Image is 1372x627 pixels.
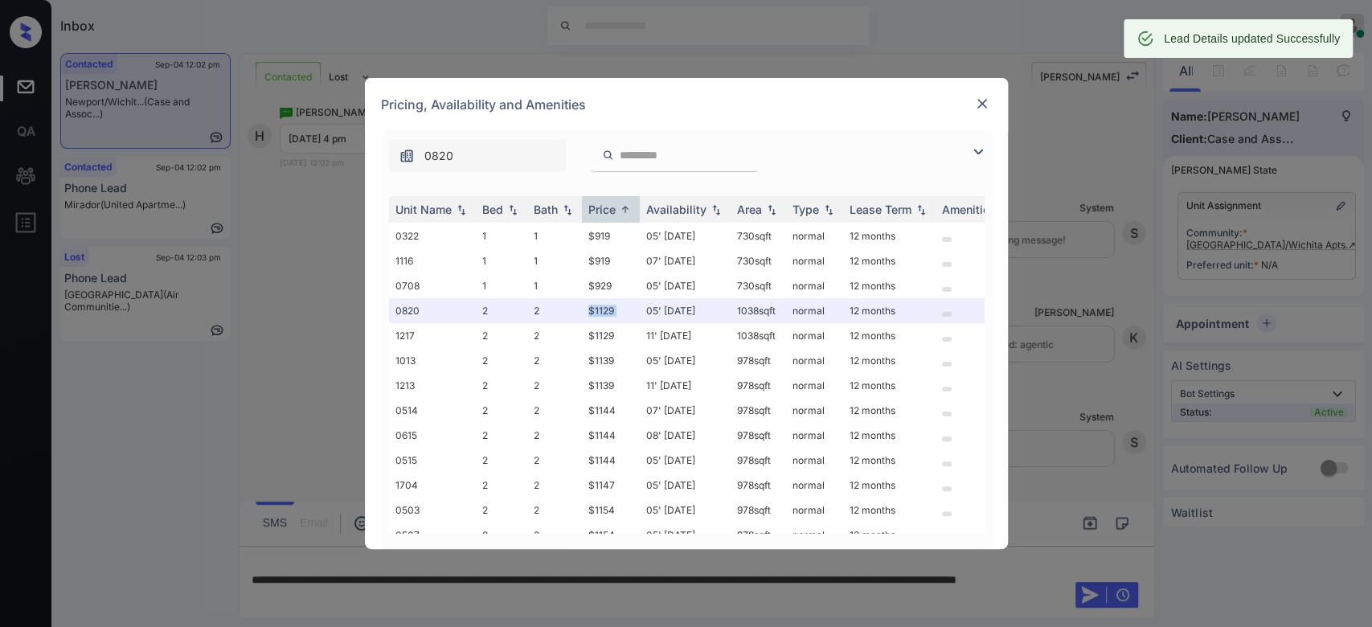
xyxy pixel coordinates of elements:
[1164,24,1340,53] div: Lead Details updated Successfully
[476,223,527,248] td: 1
[843,323,936,348] td: 12 months
[731,273,786,298] td: 730 sqft
[640,398,731,423] td: 07' [DATE]
[476,323,527,348] td: 2
[786,323,843,348] td: normal
[731,448,786,473] td: 978 sqft
[640,423,731,448] td: 08' [DATE]
[588,203,616,216] div: Price
[389,348,476,373] td: 1013
[786,423,843,448] td: normal
[731,373,786,398] td: 978 sqft
[786,273,843,298] td: normal
[708,204,724,215] img: sorting
[640,473,731,498] td: 05' [DATE]
[476,398,527,423] td: 2
[527,298,582,323] td: 2
[582,323,640,348] td: $1129
[582,373,640,398] td: $1139
[786,373,843,398] td: normal
[640,498,731,522] td: 05' [DATE]
[843,298,936,323] td: 12 months
[389,398,476,423] td: 0514
[476,348,527,373] td: 2
[527,423,582,448] td: 2
[731,498,786,522] td: 978 sqft
[913,204,929,215] img: sorting
[582,223,640,248] td: $919
[731,323,786,348] td: 1038 sqft
[786,398,843,423] td: normal
[640,273,731,298] td: 05' [DATE]
[582,473,640,498] td: $1147
[389,223,476,248] td: 0322
[476,273,527,298] td: 1
[389,423,476,448] td: 0615
[602,148,614,162] img: icon-zuma
[640,348,731,373] td: 05' [DATE]
[527,373,582,398] td: 2
[527,473,582,498] td: 2
[476,298,527,323] td: 2
[582,348,640,373] td: $1139
[582,273,640,298] td: $929
[389,522,476,547] td: 0507
[786,498,843,522] td: normal
[843,473,936,498] td: 12 months
[640,522,731,547] td: 05' [DATE]
[737,203,762,216] div: Area
[424,147,453,165] span: 0820
[389,473,476,498] td: 1704
[843,498,936,522] td: 12 months
[476,473,527,498] td: 2
[786,223,843,248] td: normal
[395,203,452,216] div: Unit Name
[582,448,640,473] td: $1144
[365,78,1008,131] div: Pricing, Availability and Amenities
[969,142,988,162] img: icon-zuma
[582,248,640,273] td: $919
[527,522,582,547] td: 2
[974,96,990,112] img: close
[582,522,640,547] td: $1154
[617,203,633,215] img: sorting
[559,204,575,215] img: sorting
[527,498,582,522] td: 2
[389,323,476,348] td: 1217
[505,204,521,215] img: sorting
[476,498,527,522] td: 2
[646,203,706,216] div: Availability
[731,473,786,498] td: 978 sqft
[731,223,786,248] td: 730 sqft
[389,373,476,398] td: 1213
[821,204,837,215] img: sorting
[389,273,476,298] td: 0708
[731,348,786,373] td: 978 sqft
[731,248,786,273] td: 730 sqft
[389,498,476,522] td: 0503
[764,204,780,215] img: sorting
[453,204,469,215] img: sorting
[527,448,582,473] td: 2
[582,298,640,323] td: $1129
[640,323,731,348] td: 11' [DATE]
[389,248,476,273] td: 1116
[527,223,582,248] td: 1
[389,448,476,473] td: 0515
[731,522,786,547] td: 978 sqft
[476,448,527,473] td: 2
[843,423,936,448] td: 12 months
[843,348,936,373] td: 12 months
[534,203,558,216] div: Bath
[843,248,936,273] td: 12 months
[843,522,936,547] td: 12 months
[476,248,527,273] td: 1
[843,448,936,473] td: 12 months
[527,273,582,298] td: 1
[843,373,936,398] td: 12 months
[731,298,786,323] td: 1038 sqft
[640,298,731,323] td: 05' [DATE]
[527,323,582,348] td: 2
[731,398,786,423] td: 978 sqft
[640,223,731,248] td: 05' [DATE]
